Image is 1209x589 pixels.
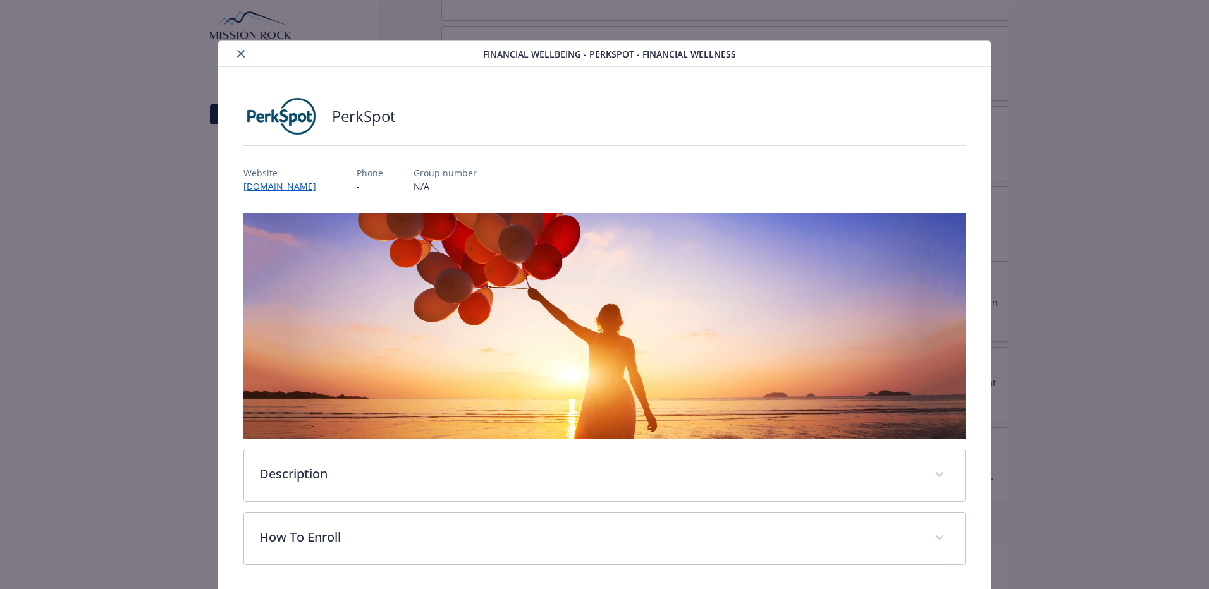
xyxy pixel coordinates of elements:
p: N/A [414,179,477,193]
p: - [357,179,383,193]
div: How To Enroll [244,513,965,564]
p: Website [243,166,326,179]
a: [DOMAIN_NAME] [243,180,326,192]
span: Financial Wellbeing - PerkSpot - Financial Wellness [483,47,736,61]
img: PerkSpot [243,97,319,135]
h2: PerkSpot [332,106,396,127]
p: Group number [414,166,477,179]
button: close [233,46,249,61]
img: banner [243,213,966,439]
p: Phone [357,166,383,179]
p: How To Enroll [259,528,919,547]
div: Description [244,449,965,501]
p: Description [259,465,919,483]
